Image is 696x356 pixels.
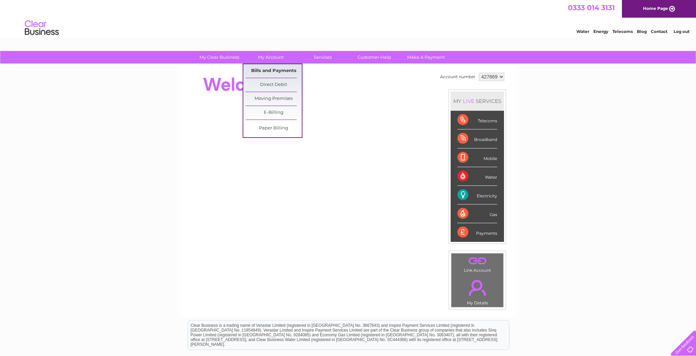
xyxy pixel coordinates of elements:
img: logo.png [24,18,59,38]
a: Contact [651,29,667,34]
a: Log out [674,29,690,34]
div: Electricity [457,186,497,204]
div: Broadband [457,129,497,148]
td: Link Account [451,253,504,274]
a: Blog [637,29,647,34]
a: Bills and Payments [246,64,302,78]
a: Moving Premises [246,92,302,106]
a: Direct Debit [246,78,302,92]
a: . [453,276,502,300]
div: Telecoms [457,111,497,129]
div: Payments [457,223,497,242]
a: My Account [243,51,299,64]
td: Account number [438,71,477,83]
a: 0333 014 3131 [568,3,615,12]
a: Paper Billing [246,122,302,135]
a: Energy [593,29,608,34]
td: My Details [451,274,504,307]
a: Make A Payment [398,51,454,64]
div: Clear Business is a trading name of Verastar Limited (registered in [GEOGRAPHIC_DATA] No. 3667643... [188,4,509,33]
div: Gas [457,204,497,223]
a: Services [295,51,351,64]
a: Customer Help [346,51,402,64]
div: Water [457,167,497,186]
a: Telecoms [612,29,633,34]
a: Water [576,29,589,34]
a: . [453,255,502,267]
a: My Clear Business [191,51,247,64]
div: LIVE [462,98,476,104]
div: Mobile [457,148,497,167]
div: MY SERVICES [451,91,504,111]
a: E-Billing [246,106,302,120]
